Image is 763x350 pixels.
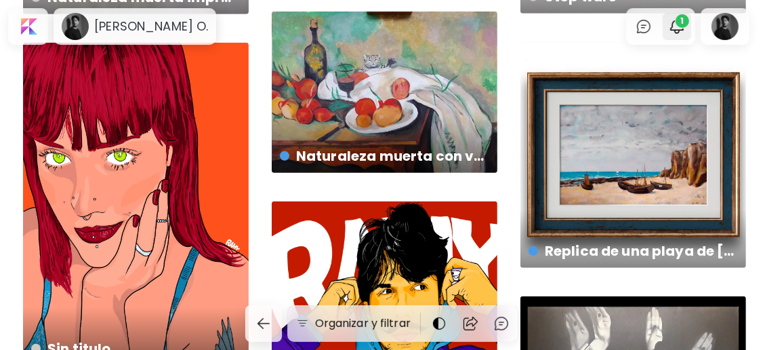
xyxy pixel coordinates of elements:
[245,305,282,342] button: back
[245,305,287,342] a: back
[529,241,735,261] h4: Replica de una playa de [PERSON_NAME]
[520,42,746,268] a: Replica de una playa de [PERSON_NAME]https://cdn.kaleido.art/CDN/Artwork/174657/Primary/medium.we...
[280,146,487,166] h4: Naturaleza muerta con vino y cebollas.
[676,14,689,28] span: 1
[636,18,652,35] img: chatIcon
[255,315,272,332] img: back
[94,18,208,35] h6: [PERSON_NAME] O.
[669,18,685,35] img: bellIcon
[665,15,688,38] button: bellIcon1
[493,315,510,332] img: chatIcon
[315,315,411,332] h6: Organizar y filtrar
